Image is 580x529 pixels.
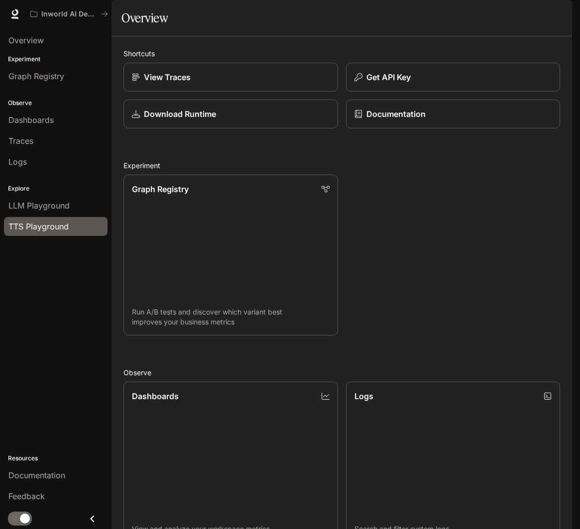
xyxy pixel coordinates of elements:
[123,100,338,128] a: Download Runtime
[144,71,191,83] p: View Traces
[346,100,561,128] a: Documentation
[346,63,561,92] button: Get API Key
[366,108,426,120] p: Documentation
[123,367,560,378] h2: Observe
[123,48,560,59] h2: Shortcuts
[123,63,338,92] a: View Traces
[41,10,97,18] p: Inworld AI Demos
[123,160,560,171] h2: Experiment
[132,307,330,327] p: Run A/B tests and discover which variant best improves your business metrics
[132,183,189,195] p: Graph Registry
[26,4,113,24] button: All workspaces
[366,71,411,83] p: Get API Key
[121,8,168,28] h1: Overview
[144,108,216,120] p: Download Runtime
[354,390,373,402] p: Logs
[123,175,338,335] a: Graph RegistryRun A/B tests and discover which variant best improves your business metrics
[132,390,179,402] p: Dashboards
